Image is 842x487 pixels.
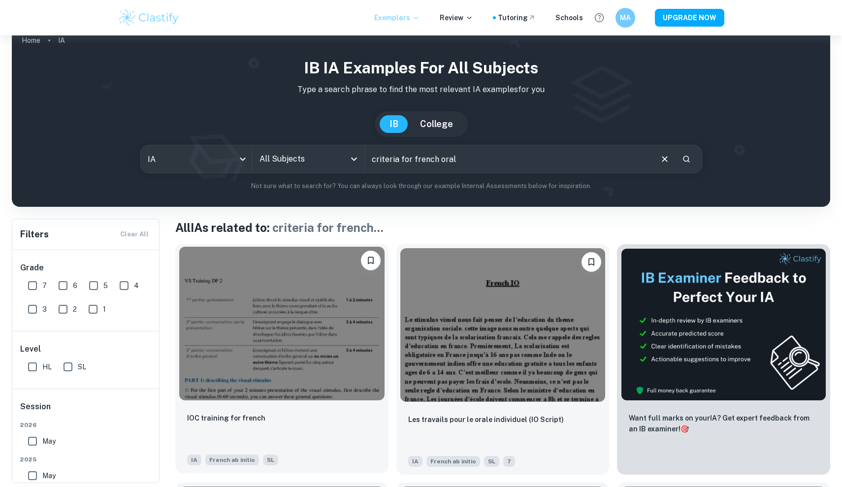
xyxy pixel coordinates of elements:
h6: Grade [20,262,152,274]
button: Open [347,152,361,166]
span: 6 [73,280,77,291]
span: 7 [503,456,515,467]
span: 4 [134,280,139,291]
span: 2025 [20,455,152,464]
h1: IB IA examples for all subjects [20,56,822,80]
p: Want full marks on your IA ? Get expert feedback from an IB examiner! [629,413,818,434]
span: HL [42,361,52,372]
button: Clear [655,150,674,168]
span: French ab initio [205,455,259,465]
a: Home [22,33,40,47]
a: Schools [555,12,583,23]
span: IA [187,455,201,465]
a: Tutoring [498,12,536,23]
input: E.g. player arrangements, enthalpy of combustion, analysis of a big city... [365,145,651,173]
span: May [42,436,56,447]
p: Not sure what to search for? You can always look through our example Internal Assessments below f... [20,181,822,191]
p: IA [58,35,65,46]
p: Les travails pour le orale individuel (IO Script) [408,414,564,425]
button: Search [678,151,695,167]
img: French ab initio IA example thumbnail: IOC training for french [179,247,385,400]
span: May [42,470,56,481]
span: 5 [103,280,108,291]
span: 2 [73,304,77,315]
span: 2026 [20,421,152,429]
img: French ab initio IA example thumbnail: Les travails pour le orale individuel (I [400,248,606,402]
p: Review [440,12,473,23]
span: SL [78,361,86,372]
h1: All IAs related to: [175,219,830,236]
button: Bookmark [582,252,601,272]
a: ThumbnailWant full marks on yourIA? Get expert feedback from an IB examiner! [617,244,830,475]
div: IA [141,145,253,173]
button: IB [380,115,408,133]
span: 7 [42,280,47,291]
span: 1 [103,304,106,315]
a: BookmarkLes travails pour le orale individuel (IO Script)IAFrench ab initioSL7 [396,244,610,475]
h6: Level [20,343,152,355]
h6: MA [620,12,631,23]
span: criteria for french ... [272,221,384,234]
h6: Session [20,401,152,421]
p: IOC training for french [187,413,265,423]
span: IA [408,456,422,467]
img: Clastify logo [118,8,180,28]
a: BookmarkIOC training for frenchIAFrench ab initioSL [175,244,389,475]
p: Exemplars [374,12,420,23]
button: Bookmark [361,251,381,270]
button: Help and Feedback [591,9,608,26]
span: French ab initio [426,456,480,467]
button: UPGRADE NOW [655,9,724,27]
span: SL [263,455,278,465]
span: 3 [42,304,47,315]
img: Thumbnail [621,248,826,401]
h6: Filters [20,227,49,241]
p: Type a search phrase to find the most relevant IA examples for you [20,84,822,96]
span: 🎯 [680,425,689,433]
button: College [410,115,463,133]
button: MA [615,8,635,28]
span: SL [484,456,499,467]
